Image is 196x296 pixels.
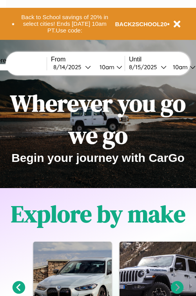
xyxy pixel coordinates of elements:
div: 8 / 14 / 2025 [53,63,85,71]
div: 10am [96,63,116,71]
div: 8 / 15 / 2025 [129,63,161,71]
button: 10am [93,63,125,71]
b: BACK2SCHOOL20 [115,21,167,27]
button: 8/14/2025 [51,63,93,71]
label: From [51,56,125,63]
div: 10am [169,63,190,71]
h1: Explore by make [11,198,185,230]
button: Back to School savings of 20% in select cities! Ends [DATE] 10am PT.Use code: [15,12,115,36]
